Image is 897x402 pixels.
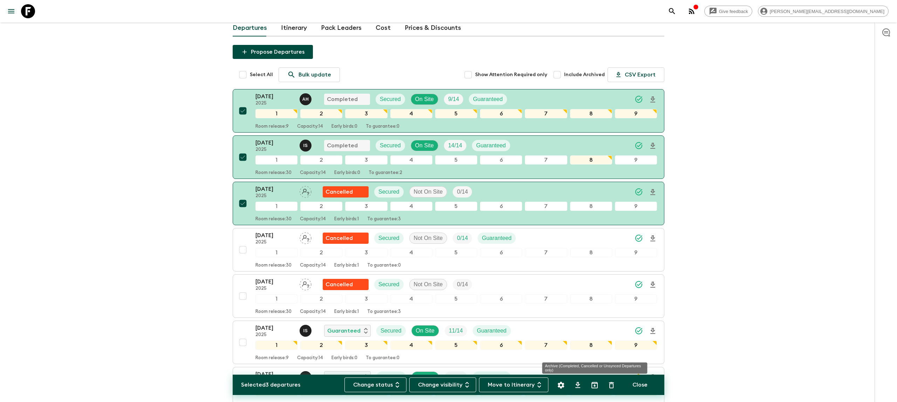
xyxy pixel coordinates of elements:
svg: Download Onboarding [649,281,657,289]
div: Secured [376,371,406,383]
div: 7 [525,294,567,303]
a: Give feedback [704,6,752,17]
p: [DATE] [255,370,294,378]
div: 5 [435,341,477,350]
svg: Download Onboarding [649,188,657,196]
p: 2025 [255,101,294,106]
p: To guarantee: 2 [369,170,402,176]
p: Cancelled [326,188,353,196]
svg: Download Onboarding [649,373,657,382]
span: Ivan Stojanović [300,327,313,333]
p: Secured [380,95,401,103]
p: On Site [415,95,434,103]
p: Room release: 30 [255,216,292,222]
button: [DATE]2025Ivan StojanovićGuaranteedSecuredOn SiteTrip FillGuaranteed123456789Room release:9Capaci... [233,321,664,364]
p: A H [302,374,309,380]
p: Guaranteed [477,373,507,381]
div: 4 [390,202,432,211]
div: 1 [255,294,297,303]
p: [DATE] [255,324,294,332]
div: 7 [525,202,567,211]
p: [DATE] [255,277,294,286]
div: 1 [255,248,297,257]
p: Not On Site [414,234,443,242]
p: Early birds: 1 [334,309,359,315]
p: On Site [416,327,434,335]
span: Ivan Stojanović [300,142,313,147]
button: Archive (Completed, Cancelled or Unsynced Departures only) [588,378,602,392]
div: 1 [255,341,297,350]
a: Pack Leaders [321,20,362,36]
span: Assign pack leader [300,188,311,194]
div: On Site [411,325,439,336]
p: Cancelled [326,280,353,289]
p: Bulk update [299,71,331,79]
p: [DATE] [255,231,294,240]
p: Guaranteed [477,327,507,335]
p: 0 / 14 [457,188,468,196]
div: Flash Pack cancellation [323,233,369,244]
svg: Synced Successfully [635,234,643,242]
p: Early birds: 1 [334,216,359,222]
div: 5 [435,294,477,303]
p: Completed [327,95,358,103]
p: 0 / 14 [457,280,468,289]
button: [DATE]2025Assign pack leaderFlash Pack cancellationSecuredNot On SiteTrip Fill123456789Room relea... [233,182,664,225]
p: Capacity: 14 [300,309,326,315]
div: 9 [615,248,657,257]
div: Secured [376,140,405,151]
div: Archive (Completed, Cancelled or Unsynced Departures only) [542,362,647,374]
div: 3 [345,202,387,211]
button: [DATE]2025Assign pack leaderFlash Pack cancellationSecuredNot On SiteTrip FillGuaranteed123456789... [233,228,664,272]
p: Early birds: 0 [334,170,360,176]
div: Flash Pack cancellation [323,186,369,197]
div: Trip Fill [444,94,463,105]
p: Room release: 30 [255,170,292,176]
button: Delete [604,378,618,392]
div: Secured [374,186,404,197]
div: Trip Fill [453,233,472,244]
div: 1 [255,155,297,165]
span: [PERSON_NAME][EMAIL_ADDRESS][DOMAIN_NAME] [766,9,888,14]
div: 1 [255,202,297,211]
div: 8 [570,155,612,165]
p: [DATE] [255,92,294,101]
p: Secured [378,234,399,242]
span: Include Archived [564,71,605,78]
p: Guaranteed [482,234,512,242]
div: 6 [480,109,522,118]
div: Trip Fill [444,140,466,151]
p: Secured [380,141,401,150]
p: Secured [381,373,402,381]
button: IS [300,325,313,337]
span: Alenka Hriberšek [300,95,313,101]
p: 2025 [255,240,294,245]
span: Alenka Hriberšek [300,373,313,379]
div: On Site [411,371,439,383]
div: 4 [390,155,432,165]
button: search adventures [665,4,679,18]
div: 4 [390,109,432,118]
p: Capacity: 14 [297,124,323,129]
svg: Download Onboarding [649,234,657,243]
div: 3 [345,294,387,303]
p: Guaranteed [473,95,503,103]
button: [DATE]2025Assign pack leaderFlash Pack cancellationSecuredNot On SiteTrip Fill123456789Room relea... [233,274,664,318]
div: 8 [570,109,612,118]
div: Trip Fill [453,279,472,290]
p: Capacity: 14 [300,216,326,222]
p: Capacity: 14 [297,355,323,361]
svg: Download Onboarding [649,142,657,150]
div: 9 [615,294,657,303]
p: 9 / 14 [448,95,459,103]
p: [DATE] [255,139,294,147]
p: Completed [327,141,358,150]
p: I S [303,328,308,334]
div: 3 [345,341,387,350]
div: 8 [570,341,612,350]
div: 3 [345,155,387,165]
div: 1 [255,109,297,118]
p: On Site [416,373,434,381]
a: Prices & Discounts [405,20,461,36]
p: Not On Site [414,188,443,196]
